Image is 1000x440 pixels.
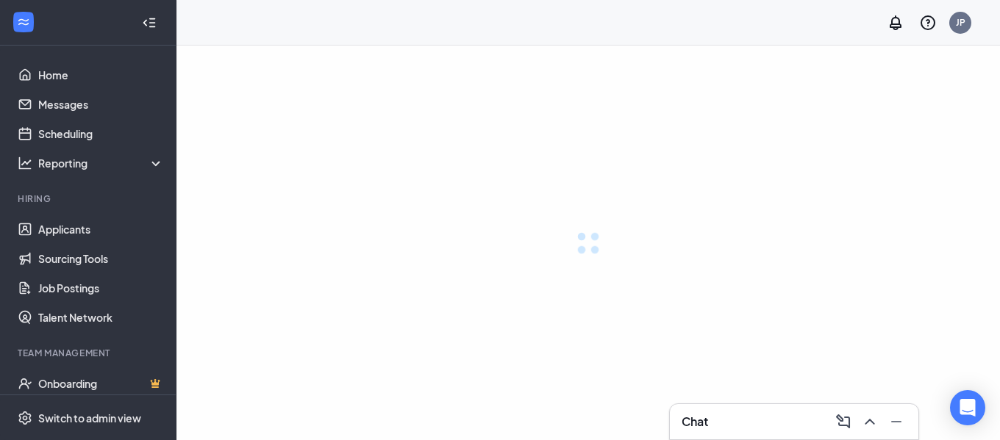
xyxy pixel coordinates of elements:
button: Minimize [883,410,907,433]
svg: Analysis [18,156,32,170]
div: JP [956,16,965,29]
h3: Chat [682,414,708,430]
div: Reporting [38,156,165,170]
div: Hiring [18,192,161,205]
svg: ComposeMessage [835,413,852,430]
a: Job Postings [38,273,164,303]
button: ChevronUp [857,410,880,433]
div: Switch to admin view [38,411,141,425]
a: OnboardingCrown [38,369,164,398]
svg: Minimize [888,413,905,430]
svg: WorkstreamLogo [16,15,31,29]
div: Open Intercom Messenger [950,390,985,425]
svg: Settings [18,411,32,425]
div: Team Management [18,347,161,359]
a: Home [38,60,164,90]
svg: Collapse [142,15,157,30]
a: Messages [38,90,164,119]
button: ComposeMessage [830,410,854,433]
a: Sourcing Tools [38,244,164,273]
a: Talent Network [38,303,164,332]
svg: Notifications [887,14,904,32]
a: Scheduling [38,119,164,148]
svg: ChevronUp [861,413,879,430]
svg: QuestionInfo [919,14,937,32]
a: Applicants [38,214,164,244]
